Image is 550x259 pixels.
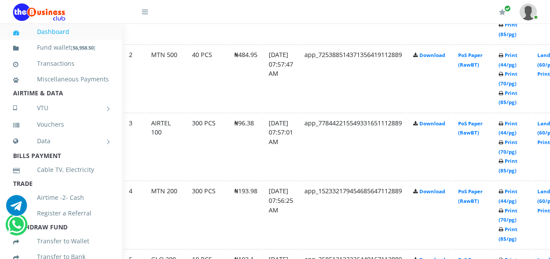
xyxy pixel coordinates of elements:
[229,44,263,112] td: ₦484.95
[124,181,145,248] td: 4
[419,120,445,127] a: Download
[146,44,186,112] td: MTN 500
[13,231,109,251] a: Transfer to Wallet
[13,69,109,89] a: Miscellaneous Payments
[13,22,109,42] a: Dashboard
[263,181,298,248] td: [DATE] 07:56:25 AM
[13,97,109,119] a: VTU
[299,181,407,248] td: app_152332179454685647112889
[13,3,65,21] img: Logo
[13,114,109,135] a: Vouchers
[504,5,511,12] span: Renew/Upgrade Subscription
[499,52,517,68] a: Print (44/pg)
[187,181,228,248] td: 300 PCS
[187,113,228,180] td: 300 PCS
[7,221,25,235] a: Chat for support
[499,226,517,242] a: Print (85/pg)
[499,90,517,106] a: Print (85/pg)
[520,3,537,20] img: User
[299,44,407,112] td: app_725388514371356419112889
[6,202,27,216] a: Chat for support
[71,44,95,51] small: [ ]
[13,54,109,74] a: Transactions
[124,113,145,180] td: 3
[499,21,517,37] a: Print (85/pg)
[263,113,298,180] td: [DATE] 07:57:01 AM
[146,113,186,180] td: AIRTEL 100
[124,44,145,112] td: 2
[499,207,517,223] a: Print (70/pg)
[229,181,263,248] td: ₦193.98
[499,158,517,174] a: Print (85/pg)
[499,188,517,204] a: Print (44/pg)
[13,188,109,208] a: Airtime -2- Cash
[458,52,483,68] a: PoS Paper (RawBT)
[13,203,109,223] a: Register a Referral
[419,52,445,58] a: Download
[458,120,483,136] a: PoS Paper (RawBT)
[419,188,445,195] a: Download
[13,160,109,180] a: Cable TV, Electricity
[187,44,228,112] td: 40 PCS
[263,44,298,112] td: [DATE] 07:57:47 AM
[499,120,517,136] a: Print (44/pg)
[73,44,94,51] b: 56,958.50
[499,9,506,16] i: Renew/Upgrade Subscription
[499,71,517,87] a: Print (70/pg)
[146,181,186,248] td: MTN 200
[229,113,263,180] td: ₦96.38
[299,113,407,180] td: app_778442215549331651112889
[458,188,483,204] a: PoS Paper (RawBT)
[13,130,109,152] a: Data
[13,37,109,58] a: Fund wallet[56,958.50]
[499,139,517,155] a: Print (70/pg)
